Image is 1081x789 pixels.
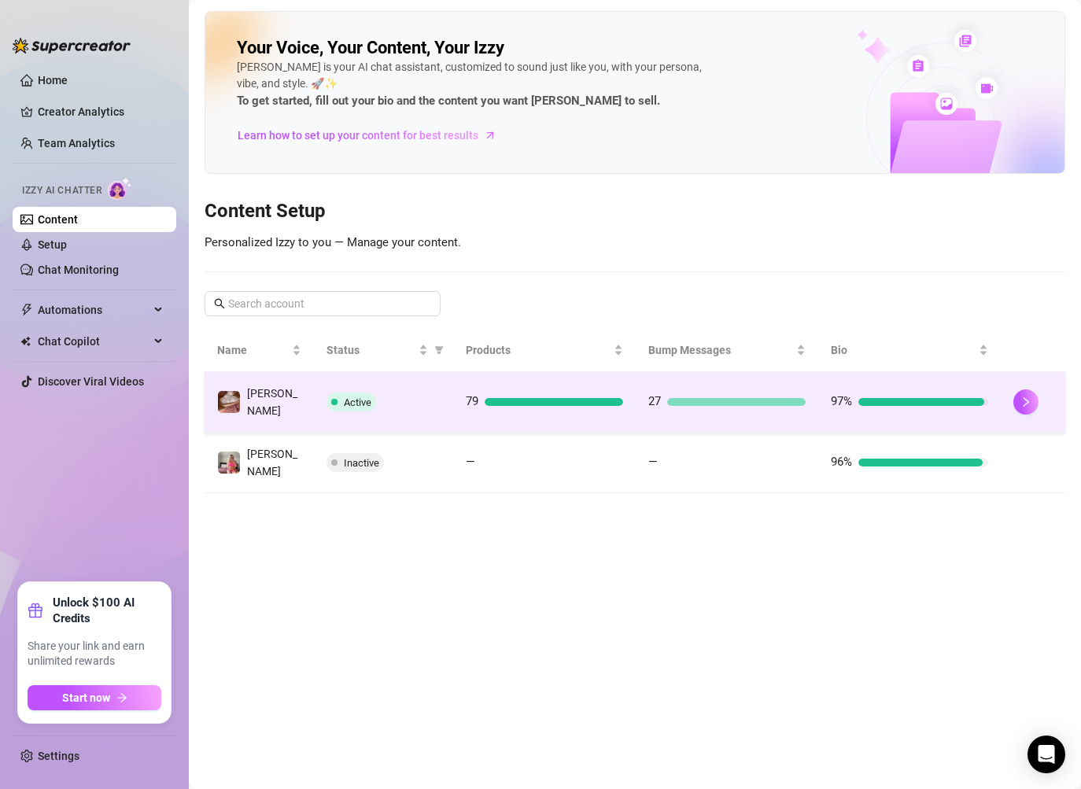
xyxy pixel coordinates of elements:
span: Start now [62,691,110,704]
div: [PERSON_NAME] is your AI chat assistant, customized to sound just like you, with your persona, vi... [237,59,709,111]
span: [PERSON_NAME] [247,448,297,477]
span: arrow-right [116,692,127,703]
th: Bio [818,329,1001,372]
span: — [466,455,475,469]
span: Bump Messages [648,341,793,359]
a: Home [38,74,68,87]
img: Chat Copilot [20,336,31,347]
span: Share your link and earn unlimited rewards [28,639,161,669]
th: Products [453,329,636,372]
img: Susanna [218,452,240,474]
span: Learn how to set up your content for best results [238,127,478,144]
input: Search account [228,295,419,312]
th: Bump Messages [636,329,818,372]
span: Products [466,341,611,359]
img: ai-chatter-content-library-cLFOSyPT.png [821,13,1064,173]
a: Team Analytics [38,137,115,149]
div: Open Intercom Messenger [1028,736,1065,773]
span: Inactive [344,457,379,469]
span: — [648,455,658,469]
img: Susanna [218,391,240,413]
button: Start nowarrow-right [28,685,161,710]
span: Automations [38,297,149,323]
th: Status [314,329,453,372]
h3: Content Setup [205,199,1065,224]
img: logo-BBDzfeDw.svg [13,38,131,53]
button: right [1013,389,1039,415]
a: Settings [38,750,79,762]
a: Creator Analytics [38,99,164,124]
h2: Your Voice, Your Content, Your Izzy [237,37,504,59]
img: AI Chatter [108,177,132,200]
a: Content [38,213,78,226]
span: thunderbolt [20,304,33,316]
span: gift [28,603,43,618]
a: Setup [38,238,67,251]
span: Active [344,396,371,408]
span: 96% [831,455,852,469]
span: Chat Copilot [38,329,149,354]
a: Discover Viral Videos [38,375,144,388]
span: 79 [466,394,478,408]
span: Name [217,341,289,359]
span: 97% [831,394,852,408]
span: [PERSON_NAME] [247,387,297,417]
span: Personalized Izzy to you — Manage your content. [205,235,461,249]
span: Status [327,341,415,359]
a: Chat Monitoring [38,264,119,276]
th: Name [205,329,314,372]
span: Izzy AI Chatter [22,183,101,198]
span: arrow-right [482,127,498,143]
span: filter [434,345,444,355]
span: 27 [648,394,661,408]
strong: Unlock $100 AI Credits [53,595,161,626]
span: filter [431,338,447,362]
span: search [214,298,225,309]
span: Bio [831,341,976,359]
span: right [1020,396,1031,407]
a: Learn how to set up your content for best results [237,123,508,148]
strong: To get started, fill out your bio and the content you want [PERSON_NAME] to sell. [237,94,660,108]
